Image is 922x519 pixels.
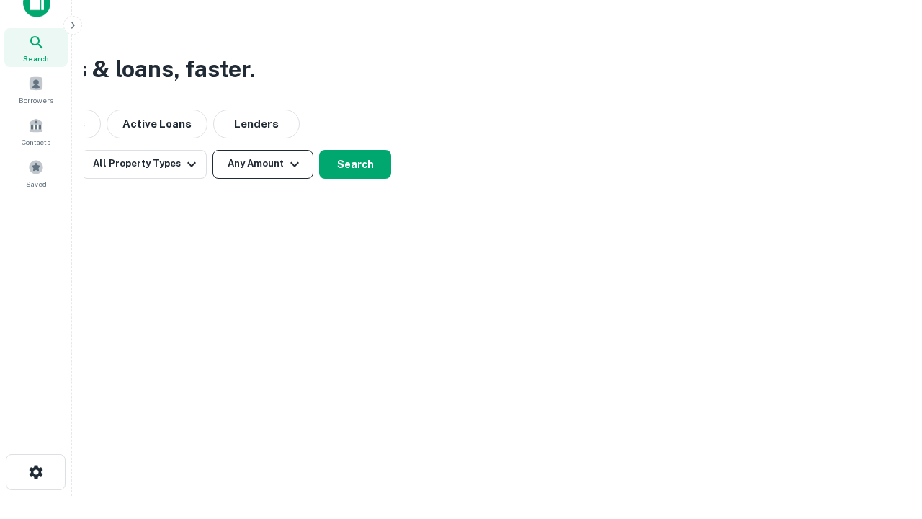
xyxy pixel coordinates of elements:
[4,112,68,151] a: Contacts
[81,150,207,179] button: All Property Types
[319,150,391,179] button: Search
[23,53,49,64] span: Search
[26,178,47,190] span: Saved
[4,70,68,109] a: Borrowers
[19,94,53,106] span: Borrowers
[22,136,50,148] span: Contacts
[850,404,922,473] iframe: Chat Widget
[213,110,300,138] button: Lenders
[212,150,313,179] button: Any Amount
[107,110,207,138] button: Active Loans
[4,154,68,192] a: Saved
[4,28,68,67] a: Search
